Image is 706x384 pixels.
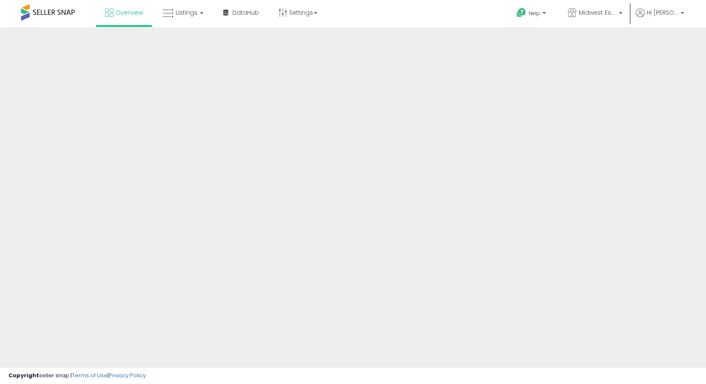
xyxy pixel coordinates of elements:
i: Get Help [516,8,527,18]
span: Help [529,10,540,17]
span: Listings [176,8,198,17]
span: DataHub [232,8,259,17]
a: Hi [PERSON_NAME] [636,8,684,27]
span: Midwest Estore [579,8,616,17]
div: seller snap | | [8,372,146,380]
a: Help [510,1,554,27]
a: Terms of Use [72,371,108,379]
span: Hi [PERSON_NAME] [647,8,678,17]
span: Overview [116,8,143,17]
a: Privacy Policy [109,371,146,379]
strong: Copyright [8,371,39,379]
